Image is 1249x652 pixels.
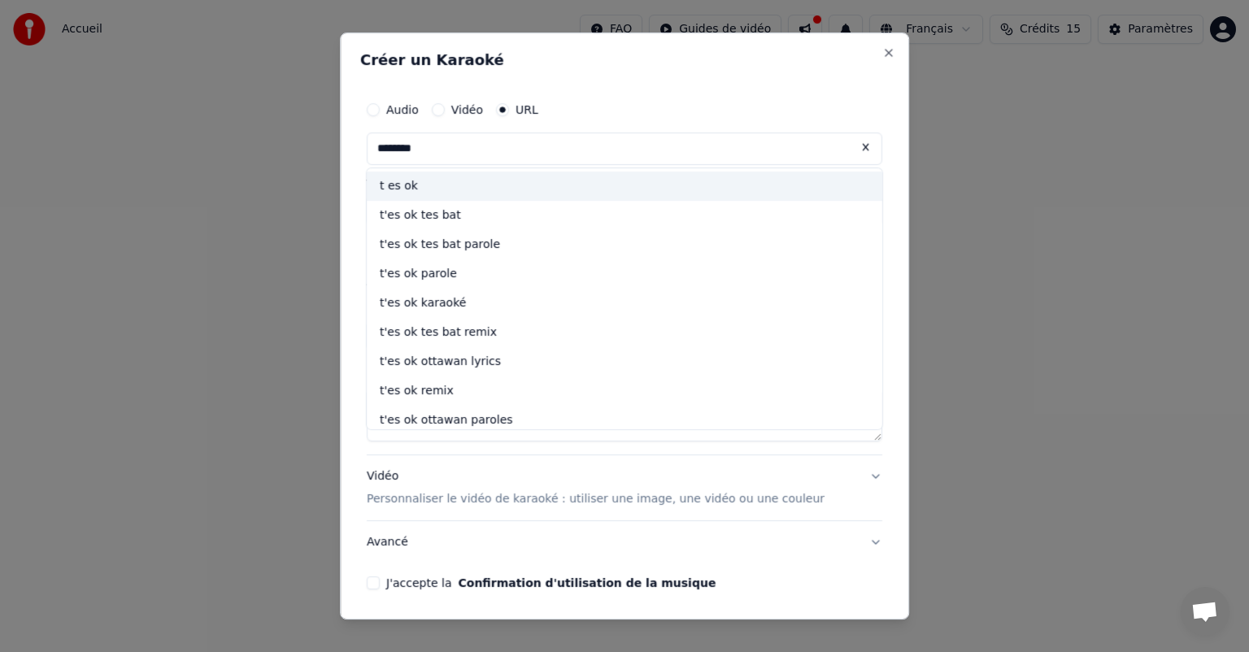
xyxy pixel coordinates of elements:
[367,468,825,507] div: Vidéo
[367,201,882,230] div: t'es ok tes bat
[367,303,882,454] div: ParolesAjoutez des paroles de chansons ou sélectionnez un modèle de paroles automatiques
[367,172,882,201] div: t es ok
[360,53,889,67] h2: Créer un Karaoké
[367,406,882,435] div: t'es ok ottawan paroles
[367,491,825,507] p: Personnaliser le vidéo de karaoké : utiliser une image, une vidéo ou une couleur
[367,521,882,563] button: Avancé
[386,104,419,115] label: Audio
[386,577,716,589] label: J'accepte la
[367,318,882,347] div: t'es ok tes bat remix
[367,347,882,376] div: t'es ok ottawan lyrics
[451,104,483,115] label: Vidéo
[367,376,882,406] div: t'es ok remix
[367,455,882,520] button: VidéoPersonnaliser le vidéo de karaoké : utiliser une image, une vidéo ou une couleur
[367,289,882,318] div: t'es ok karaoké
[459,577,716,589] button: J'accepte la
[367,259,882,289] div: t'es ok parole
[367,230,882,259] div: t'es ok tes bat parole
[516,104,538,115] label: URL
